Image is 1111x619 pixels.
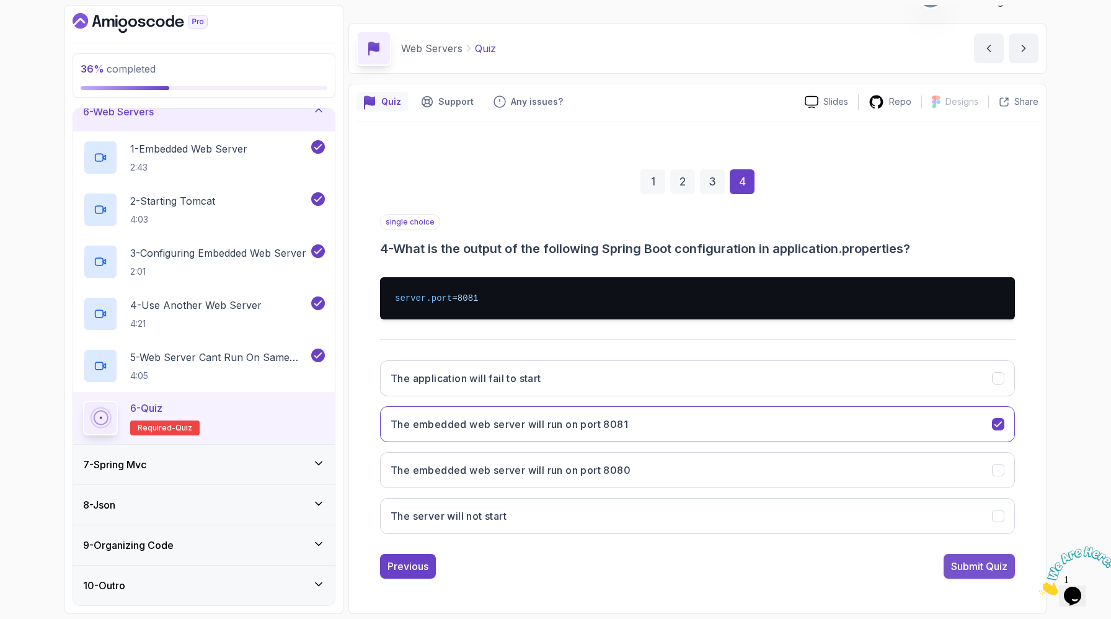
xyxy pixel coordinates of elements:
button: previous content [974,33,1004,63]
h3: 9 - Organizing Code [83,538,174,553]
p: Quiz [381,96,401,108]
span: 8081 [458,293,479,303]
button: 2-Starting Tomcat4:03 [83,192,325,227]
h3: The server will not start [391,509,507,523]
button: Feedback button [486,92,570,112]
p: Quiz [475,41,496,56]
button: Share [988,96,1038,108]
h3: The embedded web server will run on port 8081 [391,417,628,432]
p: Designs [945,96,978,108]
a: Slides [795,96,858,109]
button: 7-Spring Mvc [73,445,335,484]
div: 3 [700,169,725,194]
pre: = [380,277,1015,319]
p: Repo [889,96,911,108]
p: single choice [380,214,440,230]
h3: 7 - Spring Mvc [83,457,146,472]
p: 2:43 [130,161,247,174]
div: 4 [730,169,755,194]
iframe: chat widget [1034,541,1111,600]
a: Repo [859,94,921,110]
button: quiz button [356,92,409,112]
button: 6-QuizRequired-quiz [83,401,325,435]
span: completed [81,63,156,75]
p: Any issues? [511,96,563,108]
p: 4:03 [130,213,215,226]
span: quiz [175,423,192,433]
button: The embedded web server will run on port 8081 [380,406,1015,442]
h3: The embedded web server will run on port 8080 [391,463,631,478]
button: 5-Web Server Cant Run On Same Port4:05 [83,349,325,383]
h3: The application will fail to start [391,371,541,386]
p: Share [1014,96,1038,108]
h3: 6 - Web Servers [83,104,154,119]
button: next content [1009,33,1038,63]
button: 3-Configuring Embedded Web Server2:01 [83,244,325,279]
button: Submit Quiz [944,554,1015,579]
h3: 10 - Outro [83,578,125,593]
p: Support [438,96,474,108]
span: 36 % [81,63,104,75]
p: 4 - Use Another Web Server [130,298,262,313]
p: 3 - Configuring Embedded Web Server [130,246,306,261]
button: Support button [414,92,481,112]
div: 2 [670,169,695,194]
a: Dashboard [73,13,236,33]
div: Previous [387,559,428,574]
p: 6 - Quiz [130,401,162,416]
span: 1 [5,5,10,16]
h3: 8 - Json [83,497,115,512]
p: 2:01 [130,265,306,278]
div: 1 [640,169,665,194]
p: 2 - Starting Tomcat [130,194,215,208]
span: server.port [395,293,452,303]
button: 9-Organizing Code [73,525,335,565]
p: Web Servers [401,41,463,56]
p: Slides [823,96,848,108]
button: 10-Outro [73,566,335,605]
p: 1 - Embedded Web Server [130,141,247,156]
button: Previous [380,554,436,579]
h3: 4 - What is the output of the following Spring Boot configuration in application.properties? [380,240,1015,257]
button: 1-Embedded Web Server2:43 [83,140,325,175]
button: 6-Web Servers [73,92,335,131]
span: Required- [138,423,175,433]
p: 4:05 [130,370,309,382]
button: The server will not start [380,498,1015,534]
div: Submit Quiz [951,559,1007,574]
button: The embedded web server will run on port 8080 [380,452,1015,488]
button: 8-Json [73,485,335,525]
img: Chat attention grabber [5,5,82,54]
button: 4-Use Another Web Server4:21 [83,296,325,331]
button: The application will fail to start [380,360,1015,396]
p: 5 - Web Server Cant Run On Same Port [130,350,309,365]
p: 4:21 [130,318,262,330]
